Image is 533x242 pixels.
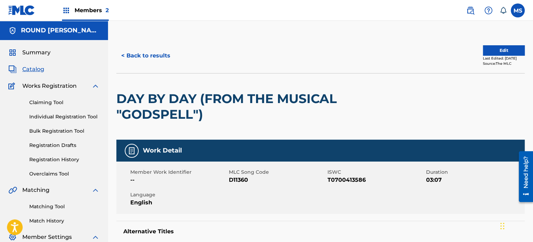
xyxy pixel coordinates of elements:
[500,216,504,236] div: Drag
[8,5,35,15] img: MLC Logo
[130,169,227,176] span: Member Work Identifier
[483,61,525,66] div: Source: The MLC
[22,48,51,57] span: Summary
[8,186,17,194] img: Matching
[22,186,49,194] span: Matching
[91,233,100,241] img: expand
[8,233,17,241] img: Member Settings
[29,170,100,178] a: Overclaims Tool
[62,6,70,15] img: Top Rightsholders
[8,26,17,35] img: Accounts
[426,176,523,184] span: 03:07
[106,7,109,14] span: 2
[29,142,100,149] a: Registration Drafts
[116,91,361,122] h2: DAY BY DAY (FROM THE MUSICAL "GODSPELL")
[513,149,533,205] iframe: Resource Center
[22,65,44,73] span: Catalog
[130,191,227,198] span: Language
[22,82,77,90] span: Works Registration
[8,48,51,57] a: SummarySummary
[29,156,100,163] a: Registration History
[29,217,100,225] a: Match History
[229,169,326,176] span: MLC Song Code
[327,169,424,176] span: ISWC
[463,3,477,17] a: Public Search
[128,147,136,155] img: Work Detail
[123,228,518,235] h5: Alternative Titles
[29,127,100,135] a: Bulk Registration Tool
[484,6,493,15] img: help
[327,176,424,184] span: T0700413586
[498,209,533,242] iframe: Chat Widget
[29,99,100,106] a: Claiming Tool
[29,113,100,120] a: Individual Registration Tool
[8,48,17,57] img: Summary
[75,6,109,14] span: Members
[130,176,227,184] span: --
[91,82,100,90] img: expand
[229,176,326,184] span: D11360
[483,56,525,61] div: Last Edited: [DATE]
[466,6,474,15] img: search
[143,147,182,155] h5: Work Detail
[21,26,100,34] h5: ROUND HILL CARLIN, LLC
[8,82,17,90] img: Works Registration
[8,65,17,73] img: Catalog
[483,45,525,56] button: Edit
[116,47,175,64] button: < Back to results
[8,65,44,73] a: CatalogCatalog
[22,233,72,241] span: Member Settings
[29,203,100,210] a: Matching Tool
[481,3,495,17] div: Help
[426,169,523,176] span: Duration
[91,186,100,194] img: expand
[511,3,525,17] div: User Menu
[500,7,507,14] div: Notifications
[130,198,227,207] span: English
